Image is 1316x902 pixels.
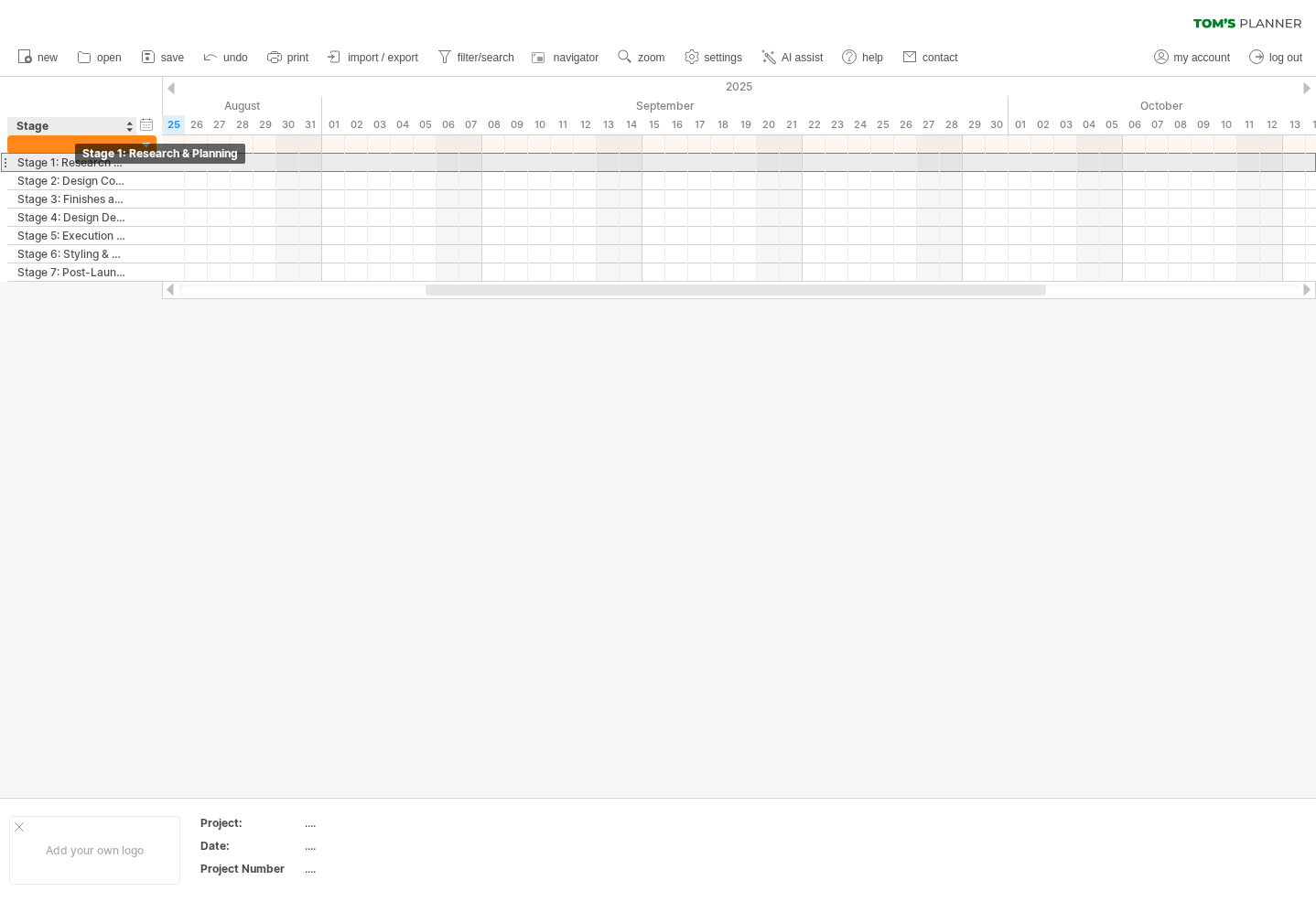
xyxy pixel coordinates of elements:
div: Thursday, 11 September 2025 [551,115,574,134]
span: open [97,51,122,64]
div: Stage 6: Styling & Airbnb Listing [17,245,127,263]
div: Stage 1: Research & Planning [17,154,127,171]
a: undo [199,46,253,70]
div: Monday, 25 August 2025 [162,115,185,134]
div: Sunday, 14 September 2025 [620,115,642,134]
div: Friday, 29 August 2025 [253,115,276,134]
div: Monday, 13 October 2025 [1283,115,1306,134]
div: Sunday, 7 September 2025 [459,115,482,134]
div: Tuesday, 2 September 2025 [345,115,368,134]
div: Sunday, 31 August 2025 [299,115,322,134]
span: new [38,51,58,64]
div: Friday, 12 September 2025 [574,115,597,134]
div: Monday, 15 September 2025 [642,115,665,134]
div: Monday, 29 September 2025 [963,115,986,134]
div: Thursday, 25 September 2025 [871,115,894,134]
div: .... [305,815,458,831]
div: Project: [200,815,301,831]
span: undo [223,51,248,64]
a: help [837,46,889,70]
div: Thursday, 2 October 2025 [1031,115,1054,134]
span: help [862,51,883,64]
div: Tuesday, 16 September 2025 [665,115,688,134]
span: navigator [554,51,599,64]
div: Thursday, 18 September 2025 [711,115,734,134]
div: Friday, 19 September 2025 [734,115,757,134]
span: filter/search [458,51,514,64]
div: Sunday, 12 October 2025 [1260,115,1283,134]
div: Wednesday, 10 September 2025 [528,115,551,134]
div: Thursday, 28 August 2025 [231,115,253,134]
div: Monday, 1 September 2025 [322,115,345,134]
div: Wednesday, 1 October 2025 [1009,115,1031,134]
div: Saturday, 4 October 2025 [1077,115,1100,134]
div: Monday, 6 October 2025 [1123,115,1146,134]
div: Date: [200,838,301,854]
div: September 2025 [322,96,1009,115]
div: Saturday, 6 September 2025 [437,115,459,134]
span: import / export [348,51,418,64]
a: save [136,46,189,70]
div: Stage 3: Finishes and Fixtures Specifications [17,190,127,208]
div: Stage 7: Post-Launch [17,263,127,281]
div: Sunday, 21 September 2025 [780,115,803,134]
div: Wednesday, 27 August 2025 [208,115,231,134]
a: navigator [529,46,604,70]
span: settings [705,51,742,64]
div: Saturday, 20 September 2025 [757,115,780,134]
div: Saturday, 27 September 2025 [917,115,940,134]
span: AI assist [782,51,823,64]
div: Saturday, 30 August 2025 [276,115,299,134]
a: my account [1149,46,1235,70]
a: settings [680,46,748,70]
div: Add your own logo [9,816,180,885]
div: Tuesday, 30 September 2025 [986,115,1009,134]
div: Wednesday, 17 September 2025 [688,115,711,134]
span: print [287,51,308,64]
span: zoom [638,51,664,64]
a: contact [898,46,964,70]
div: Friday, 26 September 2025 [894,115,917,134]
div: Saturday, 11 October 2025 [1237,115,1260,134]
a: print [263,46,314,70]
div: .... [305,861,458,876]
span: log out [1269,51,1302,64]
div: Stage 1: Research & Planning [75,144,245,164]
div: Wednesday, 3 September 2025 [368,115,391,134]
div: Wednesday, 8 October 2025 [1169,115,1192,134]
div: Project Number [200,861,301,876]
a: AI assist [757,46,828,70]
a: log out [1245,46,1308,70]
div: Friday, 10 October 2025 [1214,115,1237,134]
div: Sunday, 28 September 2025 [940,115,963,134]
div: Tuesday, 26 August 2025 [185,115,208,134]
a: zoom [613,46,670,70]
div: Friday, 5 September 2025 [414,115,437,134]
div: .... [305,838,458,854]
a: new [13,46,63,70]
div: Tuesday, 23 September 2025 [825,115,848,134]
div: Thursday, 4 September 2025 [391,115,414,134]
div: Stage 4: Design Development and Affirmation [17,209,127,226]
span: my account [1174,51,1230,64]
div: Stage 5: Execution and Project Completion [17,227,127,244]
div: Stage 2: Design Concept [17,172,127,189]
div: Saturday, 13 September 2025 [597,115,620,134]
div: Thursday, 9 October 2025 [1192,115,1214,134]
a: import / export [323,46,424,70]
div: Tuesday, 7 October 2025 [1146,115,1169,134]
div: Sunday, 5 October 2025 [1100,115,1123,134]
span: save [161,51,184,64]
div: Tuesday, 9 September 2025 [505,115,528,134]
div: Stage [16,117,126,135]
div: Wednesday, 24 September 2025 [848,115,871,134]
a: open [72,46,127,70]
div: Friday, 3 October 2025 [1054,115,1077,134]
div: Monday, 22 September 2025 [803,115,825,134]
span: contact [922,51,958,64]
a: filter/search [433,46,520,70]
div: Monday, 8 September 2025 [482,115,505,134]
